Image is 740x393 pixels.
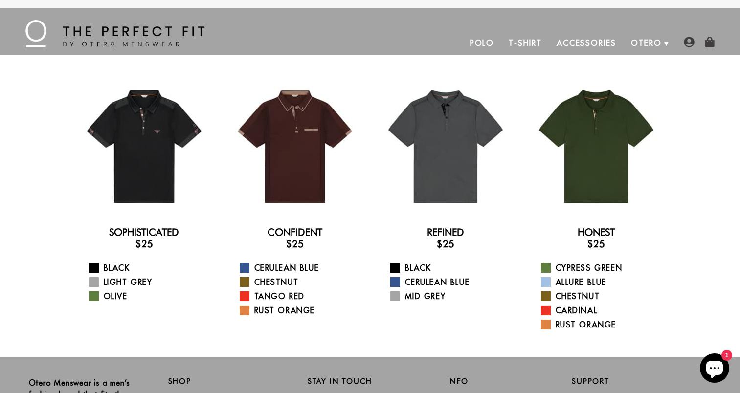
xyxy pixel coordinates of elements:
[227,238,362,250] h3: $25
[541,305,664,316] a: Cardinal
[578,226,615,238] a: Honest
[572,377,711,386] h2: Support
[240,262,362,274] a: Cerulean Blue
[549,31,624,55] a: Accessories
[390,290,513,302] a: Mid Grey
[240,276,362,288] a: Chestnut
[427,226,464,238] a: Refined
[463,31,502,55] a: Polo
[390,262,513,274] a: Black
[240,305,362,316] a: Rust Orange
[109,226,179,238] a: Sophisticated
[268,226,322,238] a: Confident
[168,377,293,386] h2: Shop
[529,238,664,250] h3: $25
[684,37,695,47] img: user-account-icon.png
[390,276,513,288] a: Cerulean Blue
[240,290,362,302] a: Tango Red
[89,290,212,302] a: Olive
[89,276,212,288] a: Light Grey
[541,319,664,330] a: Rust Orange
[447,377,572,386] h2: Info
[25,20,204,47] img: The Perfect Fit - by Otero Menswear - Logo
[501,31,549,55] a: T-Shirt
[378,238,513,250] h3: $25
[89,262,212,274] a: Black
[541,290,664,302] a: Chestnut
[624,31,669,55] a: Otero
[541,262,664,274] a: Cypress Green
[308,377,432,386] h2: Stay in Touch
[541,276,664,288] a: Allure Blue
[77,238,212,250] h3: $25
[704,37,715,47] img: shopping-bag-icon.png
[697,353,732,385] inbox-online-store-chat: Shopify online store chat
